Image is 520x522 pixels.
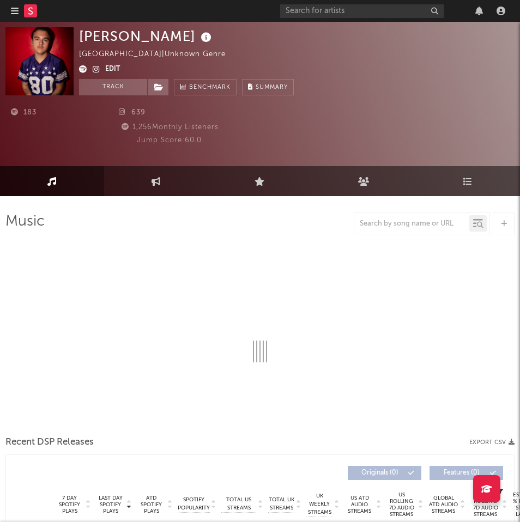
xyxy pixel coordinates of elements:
span: Global Rolling 7D Audio Streams [470,491,500,518]
button: Summary [242,79,294,95]
span: Recent DSP Releases [5,436,94,449]
button: Track [79,79,147,95]
span: Total UK Streams [268,496,294,512]
button: Features(0) [430,466,503,480]
span: Jump Score: 60.0 [137,137,202,144]
span: 183 [11,109,37,116]
div: [GEOGRAPHIC_DATA] | Unknown Genre [79,48,238,61]
span: US ATD Audio Streams [344,495,374,514]
span: 7 Day Spotify Plays [55,495,84,514]
span: Global ATD Audio Streams [428,495,458,514]
span: 639 [119,109,146,116]
input: Search for artists [280,4,444,18]
span: Total US Streams [221,496,256,512]
button: Originals(0) [348,466,421,480]
span: Benchmark [189,81,231,94]
span: Features ( 0 ) [437,470,487,476]
button: Edit [105,63,120,76]
div: [PERSON_NAME] [79,27,214,45]
span: US Rolling 7D Audio Streams [386,491,416,518]
button: Export CSV [469,439,515,446]
span: Last Day Spotify Plays [96,495,125,514]
span: Originals ( 0 ) [355,470,405,476]
span: ATD Spotify Plays [137,495,166,514]
span: 1,256 Monthly Listeners [120,124,219,131]
input: Search by song name or URL [354,220,469,228]
span: Summary [256,84,288,90]
span: Spotify Popularity [178,496,210,512]
span: UK Weekly Streams [306,492,332,517]
a: Benchmark [174,79,237,95]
